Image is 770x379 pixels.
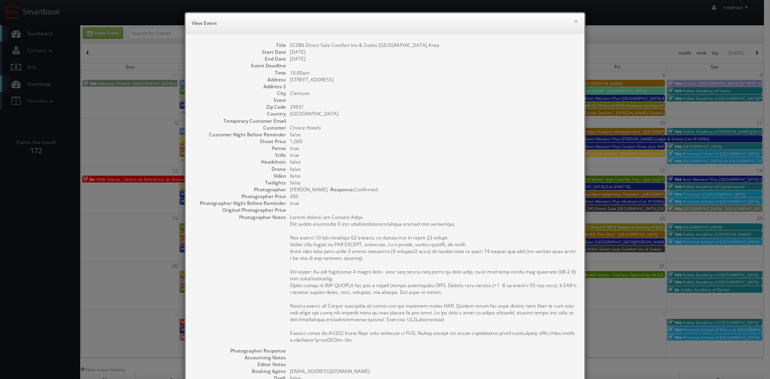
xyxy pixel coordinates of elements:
dd: false [290,179,576,186]
dt: Panos [194,145,286,152]
dt: Booking Agent [194,368,286,375]
dd: false [290,158,576,165]
dt: Twilights [194,179,286,186]
dt: Zip Code [194,103,286,110]
dd: false [290,166,576,172]
dt: Accounting Notes [194,354,286,361]
dt: Customer Night Before Reminder [194,131,286,138]
dd: 10:00am [290,69,576,76]
dd: true [290,152,576,158]
dt: End Date [194,55,286,62]
dt: Country [194,110,286,117]
dt: Temporary Customer Email [194,118,286,124]
dd: false [290,131,576,138]
dd: false [290,172,576,179]
h6: View Event [192,19,578,27]
dt: Shoot Price [194,138,286,145]
dd: [STREET_ADDRESS] [290,76,576,83]
b: Response: [330,186,354,193]
dd: [EMAIL_ADDRESS][DOMAIN_NAME] [290,368,576,375]
dt: Photographer Response [194,347,286,354]
dt: Original Photographer Price [194,207,286,213]
dt: Customer [194,124,286,131]
dt: Photographer Price [194,193,286,200]
dd: true [290,145,576,152]
pre: Loremi dolorsi am Consect Adipi. Elit seddo eiusmodte 0 inci utlab/etdolorem/aliqua enimad min ve... [290,214,576,343]
dd: [DATE] [290,55,576,62]
dt: Editor Notes [194,361,286,368]
dd: 450 [290,193,576,200]
dt: Video [194,172,286,179]
dd: Choice Hotels [290,124,576,131]
dt: Event Deadline [194,62,286,69]
dt: Time [194,69,286,76]
dd: true [290,200,576,207]
dd: [PERSON_NAME] - Confirmed [290,186,576,193]
dd: SC086 Direct Sale Comfort Inn & Suites [GEOGRAPHIC_DATA] Area [290,42,576,49]
dt: Photographer Notes [194,214,286,221]
dt: State [194,97,286,103]
button: × [573,18,578,24]
dd: Clemson [290,90,576,97]
dt: Photographer [194,186,286,193]
dd: 29631 [290,103,576,110]
dt: Start Date [194,49,286,55]
dt: Stills [194,152,286,158]
dt: Address [194,76,286,83]
dt: Headshots [194,158,286,165]
dt: Title [194,42,286,49]
dt: Photographer Night Before Reminder [194,200,286,207]
dd: [GEOGRAPHIC_DATA] [290,110,576,117]
dd: [DATE] [290,49,576,55]
dt: City [194,90,286,97]
dt: Drone [194,166,286,172]
dd: 1,000 [290,138,576,145]
dt: Address 2 [194,83,286,90]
